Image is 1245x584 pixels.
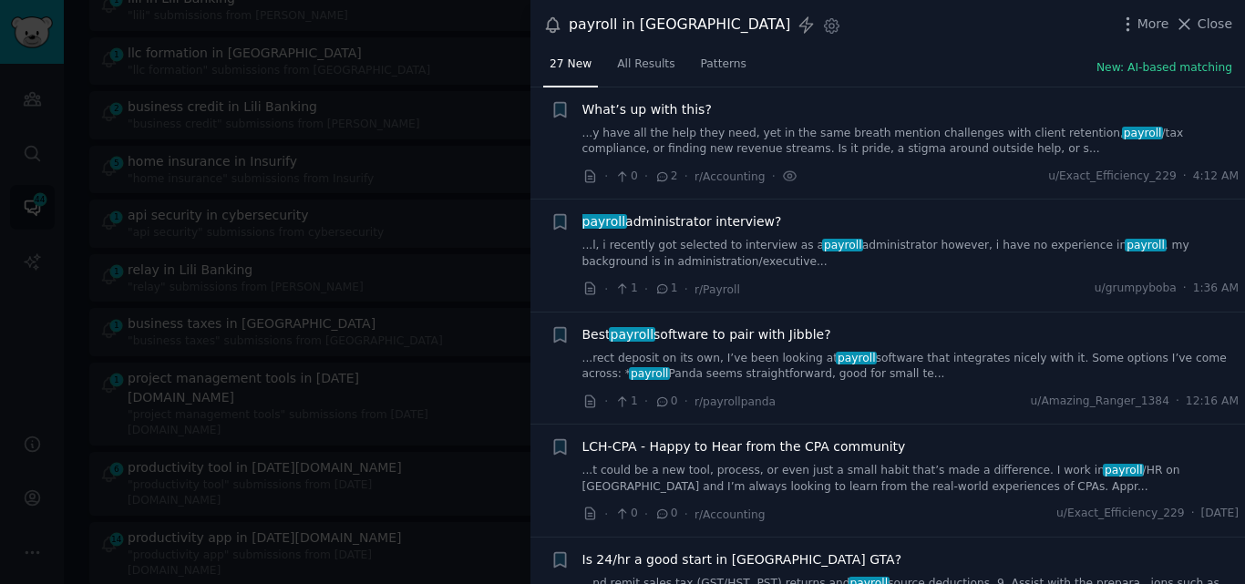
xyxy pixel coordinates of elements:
[1048,169,1177,185] span: u/Exact_Efficiency_229
[695,283,740,296] span: r/Payroll
[1122,127,1163,139] span: payroll
[614,281,637,297] span: 1
[582,351,1240,383] a: ...rect deposit on its own, I’ve been looking atpayrollsoftware that integrates nicely with it. S...
[1118,15,1169,34] button: More
[1193,169,1239,185] span: 4:12 AM
[609,327,655,342] span: payroll
[582,437,906,456] a: LCH-CPA - Happy to Hear from the CPA community
[617,56,674,73] span: All Results
[1176,394,1179,410] span: ·
[604,167,608,186] span: ·
[582,212,782,231] a: payrolladministrator interview?
[604,505,608,524] span: ·
[836,352,877,364] span: payroll
[604,392,608,411] span: ·
[582,463,1240,495] a: ...t could be a new tool, process, or even just a small habit that’s made a difference. I work in...
[582,212,782,231] span: administrator interview?
[695,395,776,408] span: r/payrollpanda
[644,167,648,186] span: ·
[1137,15,1169,34] span: More
[581,214,627,229] span: payroll
[614,169,637,185] span: 0
[1095,281,1177,297] span: u/grumpyboba
[1191,506,1195,522] span: ·
[1103,464,1144,476] span: payroll
[695,170,766,183] span: r/Accounting
[1183,169,1187,185] span: ·
[822,239,863,251] span: payroll
[582,550,902,569] a: Is 24/hr a good start in [GEOGRAPHIC_DATA] GTA?
[629,367,670,380] span: payroll
[644,505,648,524] span: ·
[1096,60,1232,77] button: New: AI-based matching
[701,56,746,73] span: Patterns
[614,394,637,410] span: 1
[644,392,648,411] span: ·
[1056,506,1185,522] span: u/Exact_Efficiency_229
[582,238,1240,270] a: ...l, i recently got selected to interview as apayrolladministrator however, i have no experience...
[654,506,677,522] span: 0
[582,100,712,119] a: What’s up with this?
[614,506,637,522] span: 0
[582,325,831,344] span: Best software to pair with Jibble?
[1125,239,1166,251] span: payroll
[695,50,753,87] a: Patterns
[1186,394,1239,410] span: 12:16 AM
[654,169,677,185] span: 2
[684,505,688,524] span: ·
[654,394,677,410] span: 0
[582,126,1240,158] a: ...y have all the help they need, yet in the same breath mention challenges with client retention...
[695,508,766,521] span: r/Accounting
[611,50,681,87] a: All Results
[684,167,688,186] span: ·
[1183,281,1187,297] span: ·
[684,280,688,299] span: ·
[604,280,608,299] span: ·
[543,50,598,87] a: 27 New
[1193,281,1239,297] span: 1:36 AM
[1201,506,1239,522] span: [DATE]
[582,325,831,344] a: Bestpayrollsoftware to pair with Jibble?
[684,392,688,411] span: ·
[569,14,790,36] div: payroll in [GEOGRAPHIC_DATA]
[654,281,677,297] span: 1
[1198,15,1232,34] span: Close
[1031,394,1169,410] span: u/Amazing_Ranger_1384
[1175,15,1232,34] button: Close
[772,167,776,186] span: ·
[550,56,592,73] span: 27 New
[644,280,648,299] span: ·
